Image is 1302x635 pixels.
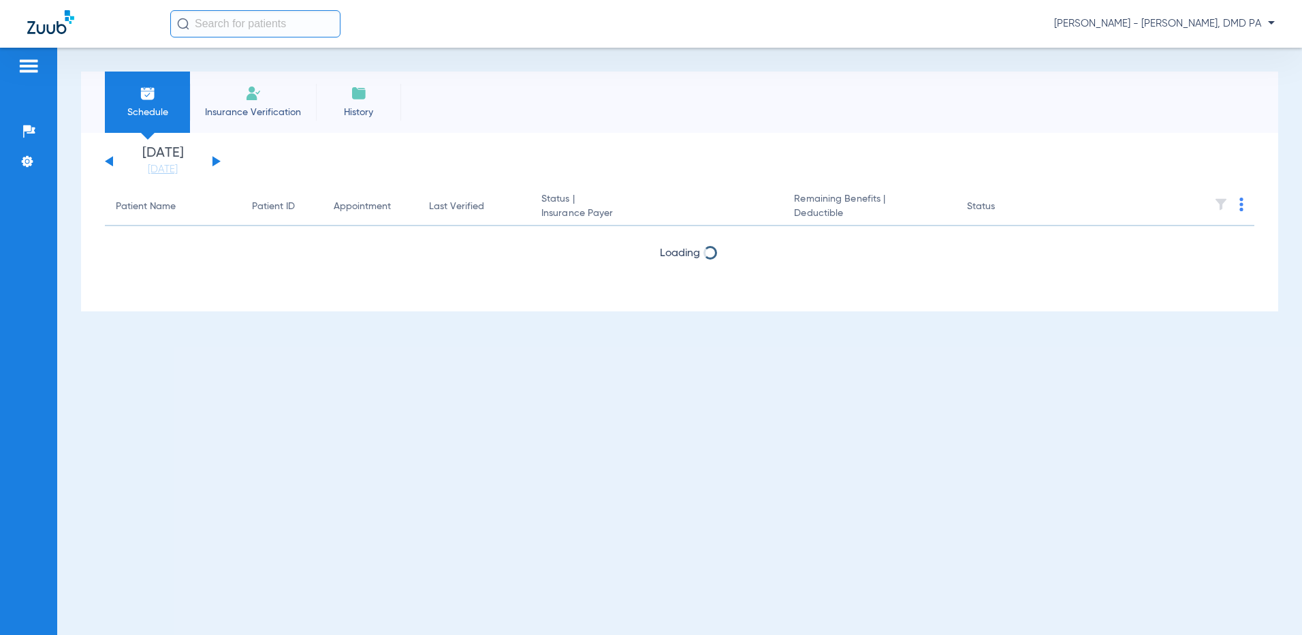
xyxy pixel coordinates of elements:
[177,18,189,30] img: Search Icon
[116,200,230,214] div: Patient Name
[1214,198,1228,211] img: filter.svg
[27,10,74,34] img: Zuub Logo
[122,146,204,176] li: [DATE]
[140,85,156,102] img: Schedule
[429,200,520,214] div: Last Verified
[334,200,391,214] div: Appointment
[429,200,484,214] div: Last Verified
[956,188,1048,226] th: Status
[122,163,204,176] a: [DATE]
[351,85,367,102] img: History
[116,200,176,214] div: Patient Name
[660,248,700,259] span: Loading
[252,200,295,214] div: Patient ID
[200,106,306,119] span: Insurance Verification
[334,200,407,214] div: Appointment
[252,200,312,214] div: Patient ID
[170,10,340,37] input: Search for patients
[18,58,39,74] img: hamburger-icon
[1239,198,1243,211] img: group-dot-blue.svg
[783,188,955,226] th: Remaining Benefits |
[794,206,944,221] span: Deductible
[1054,17,1275,31] span: [PERSON_NAME] - [PERSON_NAME], DMD PA
[115,106,180,119] span: Schedule
[530,188,783,226] th: Status |
[326,106,391,119] span: History
[541,206,772,221] span: Insurance Payer
[245,85,261,102] img: Manual Insurance Verification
